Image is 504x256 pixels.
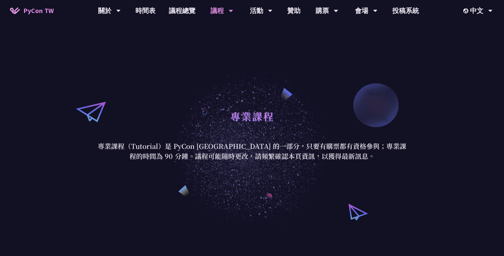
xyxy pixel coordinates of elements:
[3,2,60,19] a: PyCon TW
[97,141,407,161] p: 專業課程（Tutorial）是 PyCon [GEOGRAPHIC_DATA] 的一部分，只要有購票都有資格參與；專業課程的時間為 90 分鐘。議程可能隨時更改，請頻繁確認本頁資訊，以獲得最新訊息。
[463,8,470,13] img: Locale Icon
[23,6,54,16] span: PyCon TW
[10,7,20,14] img: Home icon of PyCon TW 2025
[230,106,274,126] h1: 專業課程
